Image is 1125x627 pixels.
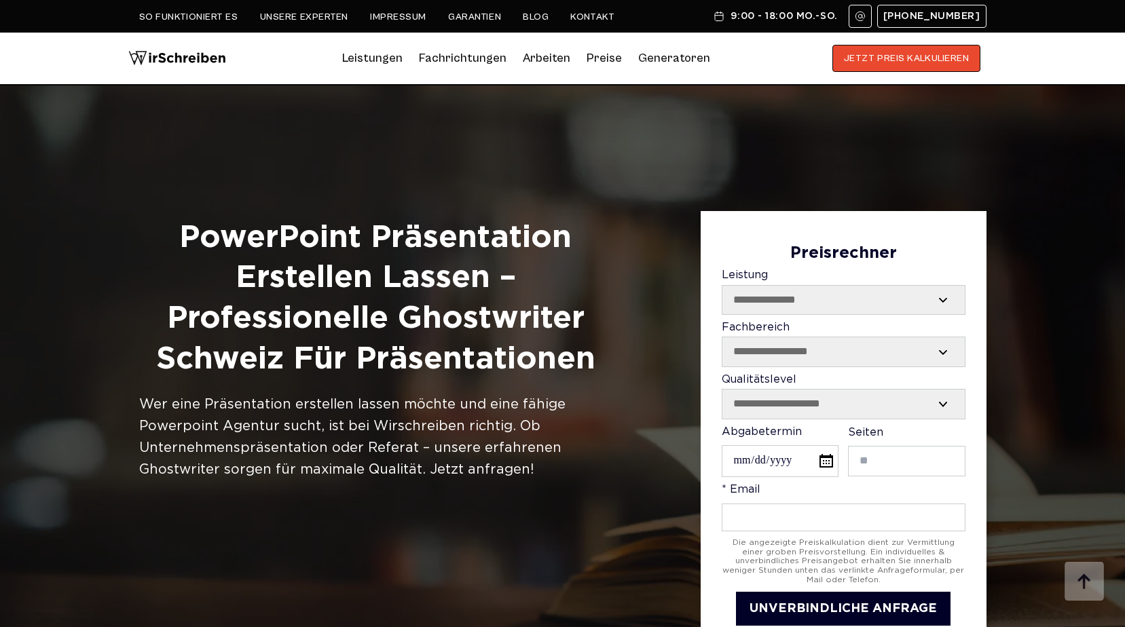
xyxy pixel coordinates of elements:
[722,503,965,531] input: * Email
[448,12,501,22] a: Garantien
[139,218,612,380] h1: PowerPoint Präsentation erstellen lassen – Professionelle Ghostwriter Schweiz für Präsentationen
[722,374,965,419] label: Qualitätslevel
[750,603,937,614] span: UNVERBINDLICHE ANFRAGE
[128,45,226,72] img: logo wirschreiben
[722,286,965,314] select: Leistung
[883,11,980,22] span: [PHONE_NUMBER]
[370,12,426,22] a: Impressum
[260,12,348,22] a: Unsere Experten
[855,11,866,22] img: Email
[587,51,622,65] a: Preise
[722,337,965,366] select: Fachbereich
[342,47,403,69] a: Leistungen
[736,592,951,626] button: UNVERBINDLICHE ANFRAGE
[722,269,965,315] label: Leistung
[832,45,981,72] button: JETZT PREIS KALKULIEREN
[848,427,883,438] span: Seiten
[722,426,838,478] label: Abgabetermin
[722,322,965,367] label: Fachbereich
[722,538,965,585] div: Die angezeigte Preiskalkulation dient zur Vermittlung einer groben Preisvorstellung. Ein individu...
[731,11,837,22] span: 9:00 - 18:00 Mo.-So.
[638,47,710,69] a: Generatoren
[523,12,549,22] a: Blog
[139,12,238,22] a: So funktioniert es
[1064,562,1105,603] img: button top
[722,484,965,531] label: * Email
[523,47,570,69] a: Arbeiten
[722,244,965,626] form: Contact form
[419,47,506,69] a: Fachrichtungen
[722,445,838,477] input: Abgabetermin
[722,244,965,263] div: Preisrechner
[877,5,986,28] a: [PHONE_NUMBER]
[139,394,612,480] div: Wer eine Präsentation erstellen lassen möchte und eine fähige Powerpoint Agentur sucht, ist bei W...
[570,12,614,22] a: Kontakt
[722,389,965,418] select: Qualitätslevel
[713,11,725,22] img: Schedule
